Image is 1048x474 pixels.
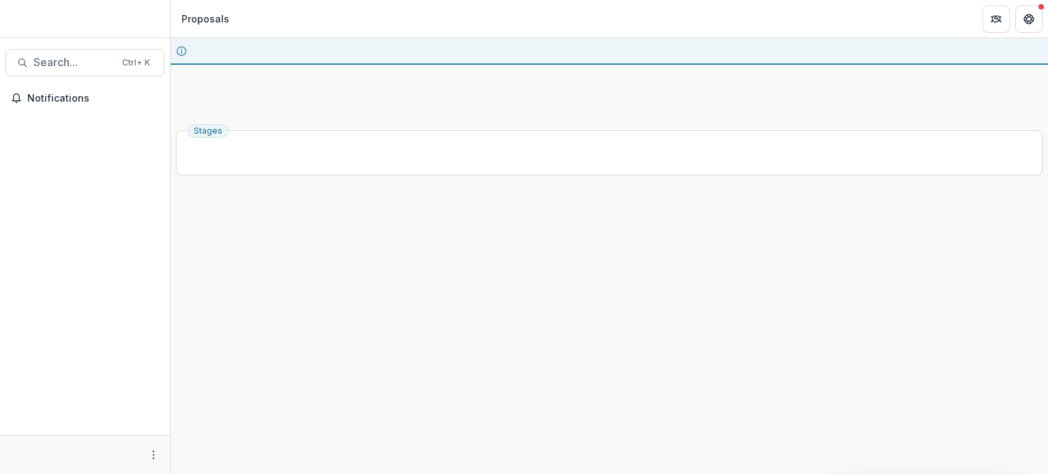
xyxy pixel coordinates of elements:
button: Notifications [5,87,164,109]
span: Stages [194,126,222,136]
button: More [145,447,162,463]
nav: breadcrumb [176,9,235,29]
span: Search... [33,56,114,69]
button: Get Help [1015,5,1043,33]
span: Notifications [27,93,159,104]
div: Ctrl + K [119,55,153,70]
button: Partners [982,5,1010,33]
div: Proposals [181,12,229,26]
button: Search... [5,49,164,76]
